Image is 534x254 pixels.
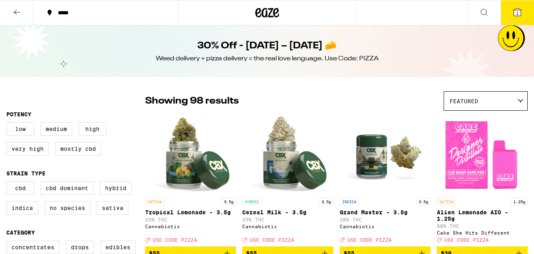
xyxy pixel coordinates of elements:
label: Concentrates [6,241,59,254]
label: Mostly CBD [55,142,101,156]
span: Featured [450,98,478,104]
p: 33% THC [242,217,333,222]
span: USE CODE PIZZA [153,237,197,242]
span: USE CODE PIZZA [250,237,294,242]
label: High [78,122,106,136]
legend: Strain Type [6,170,46,177]
p: SATIVA [437,198,456,205]
button: 1 [501,0,534,25]
legend: Potency [6,111,31,117]
div: Cake She Hits Different [437,230,528,235]
label: CBD [6,181,34,195]
p: 1.25g [511,198,528,205]
label: No Species [44,201,90,215]
p: Showing 98 results [145,94,239,108]
span: 1 [516,11,519,15]
p: 28% THC [340,217,431,222]
div: Weed delivery + pizza delivery = the real love language. Use Code: PIZZA [156,54,379,63]
p: 3.5g [222,198,236,205]
p: 3.5g [319,198,333,205]
p: Alien Lemonade AIO - 1.25g [437,209,528,222]
img: Cannabiotix - Tropical Lemonade - 3.5g [151,115,230,194]
label: Sativa [97,201,128,215]
p: Tropical Lemonade - 3.5g [145,209,236,216]
a: Open page for Tropical Lemonade - 3.5g from Cannabiotix [145,115,236,246]
p: 25% THC [145,217,236,222]
span: USE CODE PIZZA [444,237,489,242]
img: Cannabiotix - Grand Master - 3.5g [345,115,425,194]
img: Cannabiotix - Cereal Milk - 3.5g [248,115,327,194]
label: Hybrid [100,181,132,195]
label: CBD Dominant [40,181,94,195]
p: Grand Master - 3.5g [340,209,431,216]
a: Open page for Cereal Milk - 3.5g from Cannabiotix [242,115,333,246]
h1: 30% Off - [DATE] – [DATE] 🧀 [197,39,337,53]
p: SATIVA [145,198,164,205]
p: INDICA [340,198,359,205]
a: Open page for Grand Master - 3.5g from Cannabiotix [340,115,431,246]
img: Cake She Hits Different - Alien Lemonade AIO - 1.25g [442,115,522,194]
label: Very High [6,142,49,156]
a: Open page for Alien Lemonade AIO - 1.25g from Cake She Hits Different [437,115,528,246]
legend: Category [6,229,35,236]
div: Cannabiotix [242,224,333,229]
p: 80% THC [437,223,528,229]
p: HYBRID [242,198,261,205]
label: Low [6,122,34,136]
p: Cereal Milk - 3.5g [242,209,333,216]
span: USE CODE PIZZA [347,237,392,242]
div: Cannabiotix [340,224,431,229]
p: 3.5g [416,198,431,205]
label: Edibles [100,241,136,254]
label: Drops [66,241,94,254]
div: Cannabiotix [145,224,236,229]
label: Medium [40,122,72,136]
label: Indica [6,201,38,215]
